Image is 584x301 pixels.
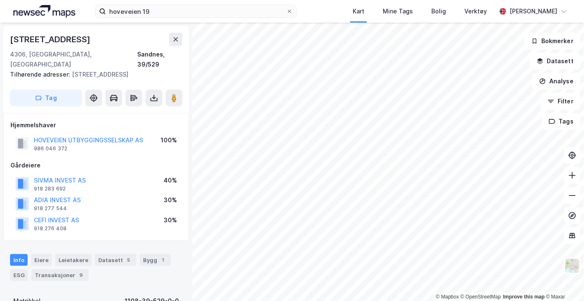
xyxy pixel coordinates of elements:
div: [PERSON_NAME] [510,6,557,16]
div: Hjemmelshaver [10,120,182,130]
button: Bokmerker [524,33,581,49]
button: Tag [10,90,82,106]
a: Improve this map [503,294,545,300]
div: Sandnes, 39/529 [137,49,182,69]
div: [STREET_ADDRESS] [10,33,92,46]
div: Gårdeiere [10,160,182,170]
button: Analyse [532,73,581,90]
div: ESG [10,269,28,281]
div: 1 [159,256,167,264]
div: 986 046 372 [34,145,67,152]
div: 30% [164,215,177,225]
div: Bolig [431,6,446,16]
div: Bygg [140,254,171,266]
iframe: Chat Widget [542,261,584,301]
div: 100% [161,135,177,145]
input: Søk på adresse, matrikkel, gårdeiere, leietakere eller personer [106,5,286,18]
a: Mapbox [436,294,459,300]
div: Transaksjoner [31,269,89,281]
div: 4306, [GEOGRAPHIC_DATA], [GEOGRAPHIC_DATA] [10,49,137,69]
div: 30% [164,195,177,205]
div: Mine Tags [383,6,413,16]
button: Datasett [530,53,581,69]
div: Kontrollprogram for chat [542,261,584,301]
div: 918 277 544 [34,205,67,212]
span: Tilhørende adresser: [10,71,72,78]
div: Kart [353,6,364,16]
div: 918 276 408 [34,225,67,232]
button: Filter [540,93,581,110]
div: 40% [164,175,177,185]
div: Datasett [95,254,136,266]
div: 9 [77,271,85,279]
div: Verktøy [464,6,487,16]
div: Info [10,254,28,266]
img: Z [564,258,580,274]
div: Leietakere [55,254,92,266]
div: 918 283 692 [34,185,66,192]
div: [STREET_ADDRESS] [10,69,176,80]
div: 5 [125,256,133,264]
img: logo.a4113a55bc3d86da70a041830d287a7e.svg [13,5,75,18]
a: OpenStreetMap [461,294,501,300]
button: Tags [542,113,581,130]
div: Eiere [31,254,52,266]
